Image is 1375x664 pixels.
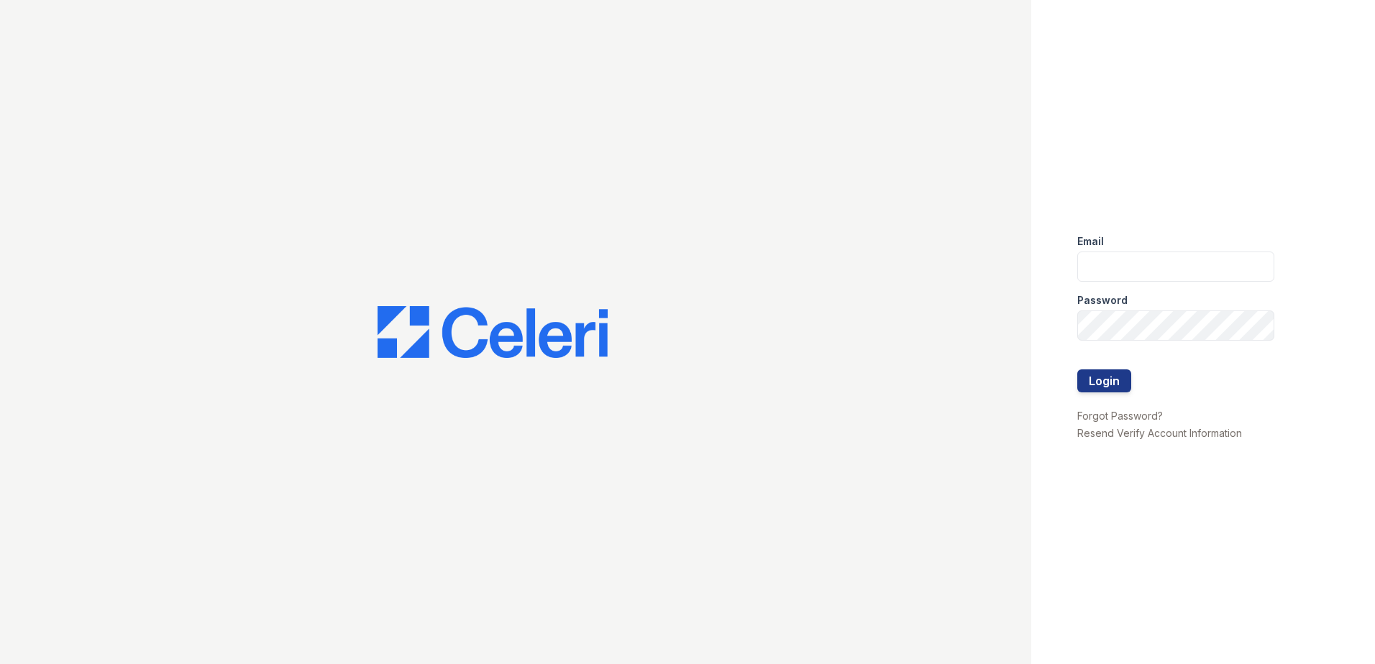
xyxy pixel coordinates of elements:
[1077,369,1131,392] button: Login
[378,306,608,358] img: CE_Logo_Blue-a8612792a0a2168367f1c8372b55b34899dd931a85d93a1a3d3e32e68fde9ad4.png
[1077,293,1128,308] label: Password
[1077,410,1163,422] a: Forgot Password?
[1077,427,1242,439] a: Resend Verify Account Information
[1077,234,1104,249] label: Email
